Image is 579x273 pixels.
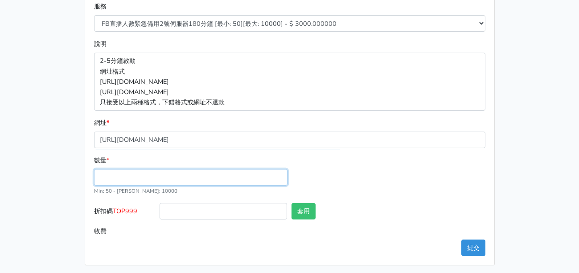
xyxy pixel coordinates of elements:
p: 2-5分鐘啟動 網址格式 [URL][DOMAIN_NAME] [URL][DOMAIN_NAME] 只接受以上兩種格式，下錯格式或網址不退款 [94,53,485,110]
label: 數量 [94,155,109,165]
label: 服務 [94,1,107,12]
label: 折扣碼 [92,203,158,223]
label: 說明 [94,39,107,49]
label: 收費 [92,223,158,240]
button: 套用 [292,203,316,219]
input: 格式為https://www.facebook.com/topfblive/videos/123456789/ [94,132,485,148]
label: 網址 [94,118,109,128]
button: 提交 [461,240,485,256]
span: TOP999 [113,207,137,215]
small: Min: 50 - [PERSON_NAME]: 10000 [94,187,177,194]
